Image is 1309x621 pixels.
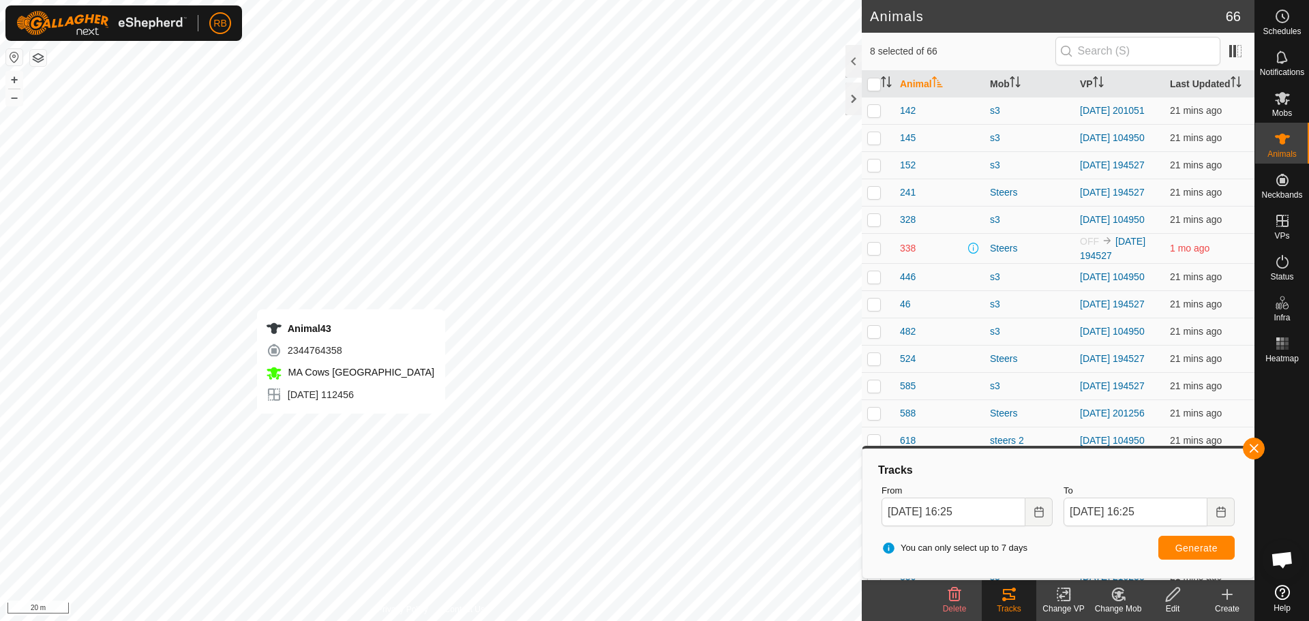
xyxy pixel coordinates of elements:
[213,16,226,31] span: RB
[16,11,187,35] img: Gallagher Logo
[900,241,916,256] span: 338
[1080,380,1145,391] a: [DATE] 194527
[1170,187,1222,198] span: 7 Sept 2025, 4:03 pm
[900,406,916,421] span: 588
[1055,37,1220,65] input: Search (S)
[900,297,911,312] span: 46
[990,213,1069,227] div: s3
[445,603,485,616] a: Contact Us
[870,44,1055,59] span: 8 selected of 66
[900,379,916,393] span: 585
[377,603,428,616] a: Privacy Policy
[990,379,1069,393] div: s3
[982,603,1036,615] div: Tracks
[990,406,1069,421] div: Steers
[1164,71,1254,97] th: Last Updated
[1080,236,1145,261] a: [DATE] 194527
[900,131,916,145] span: 145
[1170,243,1209,254] span: 27 July 2025, 9:03 am
[6,89,22,106] button: –
[1064,484,1235,498] label: To
[1080,408,1145,419] a: [DATE] 201256
[1170,214,1222,225] span: 7 Sept 2025, 4:03 pm
[1265,354,1299,363] span: Heatmap
[6,49,22,65] button: Reset Map
[1080,271,1145,282] a: [DATE] 104950
[900,270,916,284] span: 446
[1170,299,1222,309] span: 7 Sept 2025, 4:03 pm
[1102,235,1113,246] img: to
[1010,78,1021,89] p-sorticon: Activate to sort
[984,71,1074,97] th: Mob
[1036,603,1091,615] div: Change VP
[1080,132,1145,143] a: [DATE] 104950
[1080,187,1145,198] a: [DATE] 194527
[1274,232,1289,240] span: VPs
[1080,160,1145,170] a: [DATE] 194527
[1274,604,1291,612] span: Help
[943,604,967,614] span: Delete
[1263,27,1301,35] span: Schedules
[1267,150,1297,158] span: Animals
[1080,214,1145,225] a: [DATE] 104950
[1170,160,1222,170] span: 7 Sept 2025, 4:03 pm
[882,484,1053,498] label: From
[285,367,434,378] span: MA Cows [GEOGRAPHIC_DATA]
[882,541,1027,555] span: You can only select up to 7 days
[266,342,434,359] div: 2344764358
[990,434,1069,448] div: steers 2
[900,213,916,227] span: 328
[1170,408,1222,419] span: 7 Sept 2025, 4:03 pm
[990,324,1069,339] div: s3
[1170,132,1222,143] span: 7 Sept 2025, 4:03 pm
[1272,109,1292,117] span: Mobs
[1080,236,1099,247] span: OFF
[1200,603,1254,615] div: Create
[1158,536,1235,560] button: Generate
[266,387,434,403] div: [DATE] 112456
[990,131,1069,145] div: s3
[1175,543,1218,554] span: Generate
[900,434,916,448] span: 618
[1261,191,1302,199] span: Neckbands
[1080,353,1145,364] a: [DATE] 194527
[1262,539,1303,580] div: Open chat
[1207,498,1235,526] button: Choose Date
[894,71,984,97] th: Animal
[876,462,1240,479] div: Tracks
[881,78,892,89] p-sorticon: Activate to sort
[1145,603,1200,615] div: Edit
[1025,498,1053,526] button: Choose Date
[900,324,916,339] span: 482
[1255,579,1309,618] a: Help
[990,241,1069,256] div: Steers
[1170,380,1222,391] span: 7 Sept 2025, 4:03 pm
[990,270,1069,284] div: s3
[266,320,434,337] div: Animal43
[1231,78,1242,89] p-sorticon: Activate to sort
[990,185,1069,200] div: Steers
[30,50,46,66] button: Map Layers
[1260,68,1304,76] span: Notifications
[1074,71,1164,97] th: VP
[1170,435,1222,446] span: 7 Sept 2025, 4:03 pm
[1170,271,1222,282] span: 7 Sept 2025, 4:03 pm
[1091,603,1145,615] div: Change Mob
[6,72,22,88] button: +
[1093,78,1104,89] p-sorticon: Activate to sort
[990,158,1069,172] div: s3
[1226,6,1241,27] span: 66
[1080,326,1145,337] a: [DATE] 104950
[900,158,916,172] span: 152
[1080,435,1145,446] a: [DATE] 104950
[1270,273,1293,281] span: Status
[990,352,1069,366] div: Steers
[900,185,916,200] span: 241
[900,104,916,118] span: 142
[900,352,916,366] span: 524
[990,297,1069,312] div: s3
[1080,105,1145,116] a: [DATE] 201051
[1170,105,1222,116] span: 7 Sept 2025, 4:03 pm
[932,78,943,89] p-sorticon: Activate to sort
[990,104,1069,118] div: s3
